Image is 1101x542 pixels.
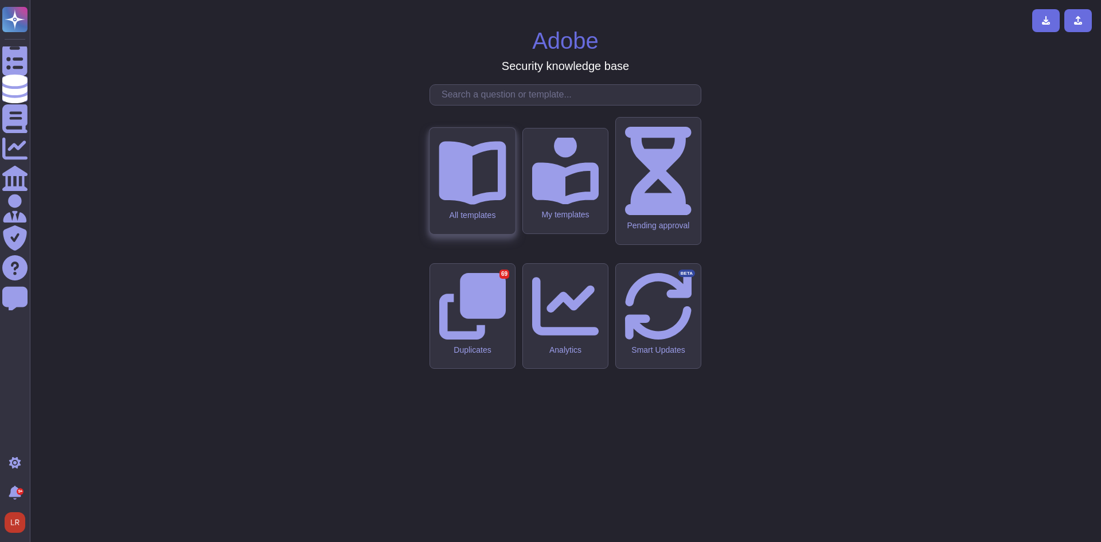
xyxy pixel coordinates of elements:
div: My templates [532,210,599,220]
input: Search a question or template... [436,85,701,105]
div: 9+ [17,488,24,495]
img: user [5,512,25,533]
div: Duplicates [439,345,506,355]
div: Smart Updates [625,345,692,355]
div: Analytics [532,345,599,355]
div: Pending approval [625,221,692,231]
button: user [2,510,33,535]
div: All templates [439,210,506,220]
h3: Security knowledge base [502,59,629,73]
div: 69 [499,270,509,279]
div: BETA [678,270,695,278]
h1: Adobe [532,27,599,54]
